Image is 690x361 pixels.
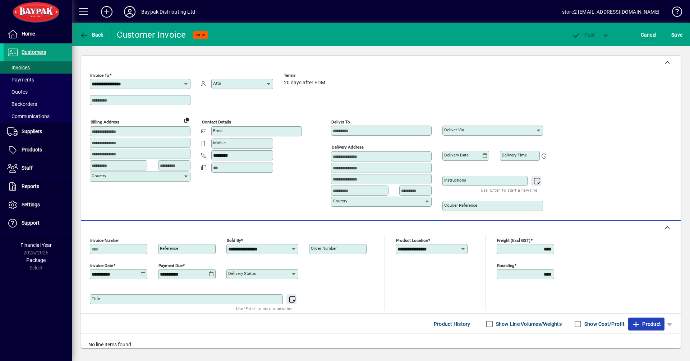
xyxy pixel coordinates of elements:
div: store2 [EMAIL_ADDRESS][DOMAIN_NAME] [562,6,659,18]
span: S [671,32,674,38]
mat-label: Sold by [227,238,241,243]
span: Package [26,257,46,263]
a: Payments [4,74,72,86]
button: Post [568,28,599,41]
a: Reports [4,178,72,196]
span: P [584,32,588,38]
span: Financial Year [20,242,52,248]
mat-label: Courier Reference [444,203,477,208]
span: ost [572,32,595,38]
span: Terms [284,73,327,78]
div: Baypak Distributing Ltd [141,6,195,18]
a: Products [4,141,72,159]
mat-label: Mobile [213,140,226,145]
span: Products [22,147,42,153]
button: Back [78,28,105,41]
span: 20 days after EOM [284,80,325,86]
mat-label: Delivery date [444,153,469,158]
span: Payments [7,77,34,83]
mat-label: Reference [160,246,178,251]
a: Quotes [4,86,72,98]
mat-label: Product location [396,238,428,243]
span: Invoices [7,65,30,70]
button: Save [670,28,684,41]
a: Communications [4,110,72,122]
span: ave [671,29,682,41]
button: Profile [118,5,141,18]
div: No line items found [81,334,681,356]
app-page-header-button: Back [72,28,111,41]
mat-label: Instructions [444,178,466,183]
mat-label: Payment due [158,263,183,268]
a: Settings [4,196,72,214]
mat-hint: Use 'Enter' to start a new line [481,186,537,194]
span: Settings [22,202,40,207]
a: Backorders [4,98,72,110]
span: Communications [7,113,50,119]
span: Cancel [641,29,657,41]
mat-label: Deliver To [331,119,350,125]
a: Home [4,25,72,43]
mat-label: Invoice number [90,238,119,243]
div: Customer Invoice [117,29,186,41]
a: Suppliers [4,123,72,141]
button: Add [95,5,118,18]
span: Product [632,318,661,330]
span: Quotes [7,89,28,95]
mat-label: Title [92,296,100,301]
mat-hint: Use 'Enter' to start a new line [236,304,293,313]
mat-label: Delivery status [228,271,256,276]
span: Back [79,32,103,38]
span: Support [22,220,40,226]
mat-label: Email [213,128,224,133]
a: Staff [4,159,72,177]
span: Suppliers [22,128,42,134]
mat-label: Invoice date [90,263,113,268]
button: Cancel [639,28,658,41]
mat-label: Rounding [497,263,514,268]
label: Show Line Volumes/Weights [494,320,562,328]
span: Reports [22,183,39,189]
span: NEW [196,33,205,37]
mat-label: Order number [311,246,337,251]
span: Home [22,31,35,37]
label: Show Cost/Profit [583,320,625,328]
mat-label: Freight (excl GST) [497,238,530,243]
span: Staff [22,165,33,171]
span: Backorders [7,101,37,107]
mat-label: Country [333,198,347,203]
a: Knowledge Base [667,1,681,25]
span: Product History [434,318,470,330]
button: Product [628,318,664,330]
mat-label: Country [92,173,106,178]
mat-label: Invoice To [90,73,109,78]
mat-label: Deliver via [444,127,464,132]
a: Support [4,214,72,232]
span: Customers [22,49,46,55]
a: Invoices [4,61,72,74]
mat-label: Attn [213,81,221,86]
button: Copy to Delivery address [181,114,192,126]
mat-label: Delivery time [502,153,527,158]
button: Product History [431,318,473,330]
